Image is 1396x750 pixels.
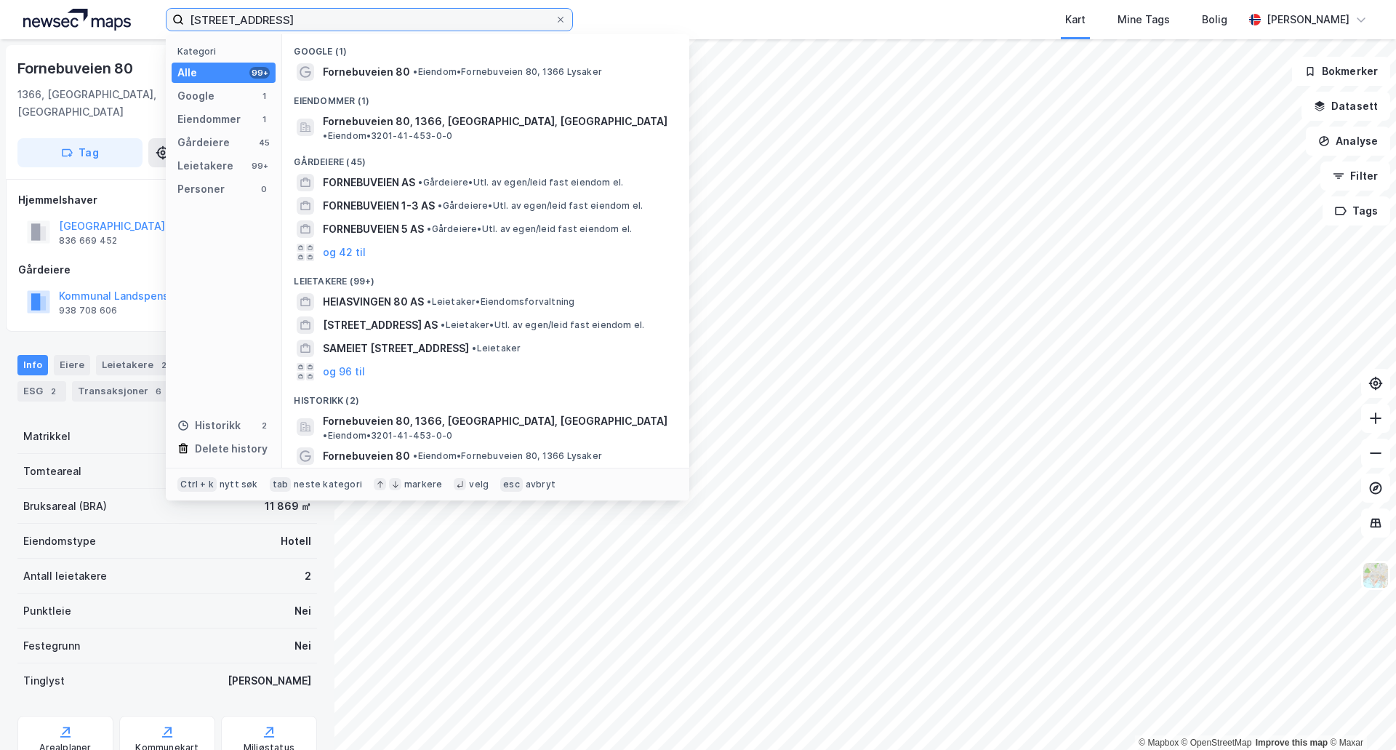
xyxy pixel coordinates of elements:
[72,381,172,402] div: Transaksjoner
[404,479,442,490] div: markere
[323,197,435,215] span: FORNEBUVEIEN 1-3 AS
[23,602,71,620] div: Punktleie
[282,34,689,60] div: Google (1)
[177,157,233,175] div: Leietakere
[23,9,131,31] img: logo.a4113a55bc3d86da70a041830d287a7e.svg
[500,477,523,492] div: esc
[1139,738,1179,748] a: Mapbox
[323,113,667,130] span: Fornebuveien 80, 1366, [GEOGRAPHIC_DATA], [GEOGRAPHIC_DATA]
[23,672,65,690] div: Tinglyst
[23,498,107,515] div: Bruksareal (BRA)
[258,420,270,431] div: 2
[59,305,117,316] div: 938 708 606
[1267,11,1349,28] div: [PERSON_NAME]
[23,567,107,585] div: Antall leietakere
[1320,161,1390,191] button: Filter
[151,384,166,399] div: 6
[184,9,555,31] input: Søk på adresse, matrikkel, gårdeiere, leietakere eller personer
[413,450,602,462] span: Eiendom • Fornebuveien 80, 1366 Lysaker
[1306,127,1390,156] button: Analyse
[156,358,171,372] div: 2
[18,261,316,279] div: Gårdeiere
[177,111,241,128] div: Eiendommer
[418,177,623,188] span: Gårdeiere • Utl. av egen/leid fast eiendom el.
[418,177,422,188] span: •
[1182,738,1252,748] a: OpenStreetMap
[323,340,469,357] span: SAMEIET [STREET_ADDRESS]
[323,130,327,141] span: •
[177,87,214,105] div: Google
[427,296,431,307] span: •
[17,381,66,402] div: ESG
[1362,562,1389,589] img: Z
[472,343,521,354] span: Leietaker
[177,477,217,492] div: Ctrl + k
[1323,196,1390,226] button: Tags
[17,138,143,167] button: Tag
[282,264,689,290] div: Leietakere (99+)
[23,428,71,445] div: Matrikkel
[427,223,431,234] span: •
[427,223,632,235] span: Gårdeiere • Utl. av egen/leid fast eiendom el.
[177,46,276,57] div: Kategori
[323,63,410,81] span: Fornebuveien 80
[96,355,177,375] div: Leietakere
[441,319,644,331] span: Leietaker • Utl. av egen/leid fast eiendom el.
[23,637,80,655] div: Festegrunn
[177,134,230,151] div: Gårdeiere
[323,430,452,442] span: Eiendom • 3201-41-453-0-0
[441,319,445,330] span: •
[1256,738,1328,748] a: Improve this map
[265,498,311,515] div: 11 869 ㎡
[258,183,270,195] div: 0
[323,316,438,334] span: [STREET_ADDRESS] AS
[469,479,489,490] div: velg
[17,86,204,121] div: 1366, [GEOGRAPHIC_DATA], [GEOGRAPHIC_DATA]
[177,180,225,198] div: Personer
[323,430,327,441] span: •
[18,191,316,209] div: Hjemmelshaver
[258,137,270,148] div: 45
[249,67,270,79] div: 99+
[413,66,602,78] span: Eiendom • Fornebuveien 80, 1366 Lysaker
[323,220,424,238] span: FORNEBUVEIEN 5 AS
[323,447,410,465] span: Fornebuveien 80
[177,417,241,434] div: Historikk
[323,244,366,261] button: og 42 til
[413,450,417,461] span: •
[294,637,311,655] div: Nei
[413,66,417,77] span: •
[526,479,555,490] div: avbryt
[305,567,311,585] div: 2
[472,343,476,354] span: •
[54,355,90,375] div: Eiere
[59,235,117,247] div: 836 669 452
[323,130,452,142] span: Eiendom • 3201-41-453-0-0
[228,672,311,690] div: [PERSON_NAME]
[438,200,442,211] span: •
[46,384,60,399] div: 2
[427,296,574,308] span: Leietaker • Eiendomsforvaltning
[438,200,643,212] span: Gårdeiere • Utl. av egen/leid fast eiendom el.
[258,113,270,125] div: 1
[1323,680,1396,750] iframe: Chat Widget
[17,57,136,80] div: Fornebuveien 80
[282,84,689,110] div: Eiendommer (1)
[294,479,362,490] div: neste kategori
[195,440,268,458] div: Delete history
[1292,57,1390,86] button: Bokmerker
[323,293,424,311] span: HEIASVINGEN 80 AS
[281,532,311,550] div: Hotell
[23,463,81,480] div: Tomteareal
[1118,11,1170,28] div: Mine Tags
[258,90,270,102] div: 1
[323,363,365,380] button: og 96 til
[23,532,96,550] div: Eiendomstype
[17,355,48,375] div: Info
[1202,11,1227,28] div: Bolig
[220,479,258,490] div: nytt søk
[323,412,667,430] span: Fornebuveien 80, 1366, [GEOGRAPHIC_DATA], [GEOGRAPHIC_DATA]
[282,145,689,171] div: Gårdeiere (45)
[1301,92,1390,121] button: Datasett
[294,602,311,620] div: Nei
